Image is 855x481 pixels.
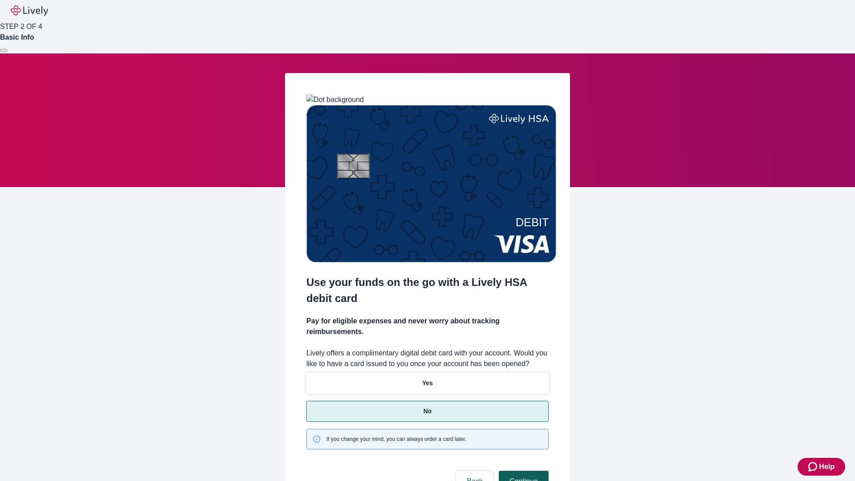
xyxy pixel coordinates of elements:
h2: Use your funds on the go with a Lively HSA debit card [306,274,549,306]
svg: Zendesk support icon [808,461,819,472]
button: Zendesk support iconHelp [798,458,845,476]
p: Yes [422,379,433,388]
h4: Pay for eligible expenses and never worry about tracking reimbursements. [306,316,549,337]
span: Help [819,461,835,472]
button: No [306,401,549,422]
span: If you change your mind, you can always order a card later. [326,435,466,443]
img: Dot background [306,94,364,105]
img: Lively [11,5,48,16]
button: Yes [306,373,549,394]
label: Lively offers a complimentary digital debit card with your account. Would you like to have a card... [306,348,549,369]
img: Debit card [306,105,556,262]
p: No [423,407,432,416]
